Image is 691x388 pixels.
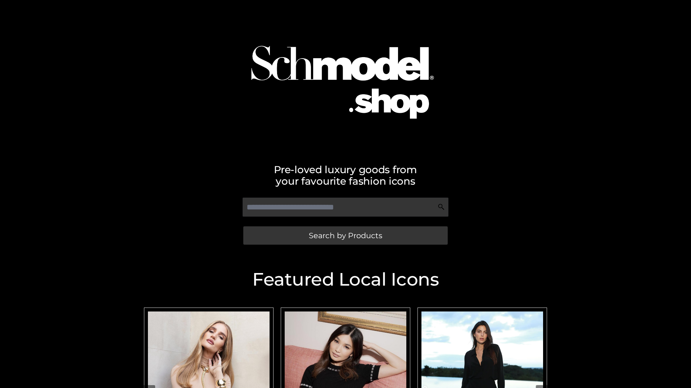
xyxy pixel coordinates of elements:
img: Search Icon [438,203,445,211]
h2: Featured Local Icons​ [140,271,551,288]
a: Search by Products [243,226,448,245]
h2: Pre-loved luxury goods from your favourite fashion icons [140,164,551,187]
span: Search by Products [309,232,382,239]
